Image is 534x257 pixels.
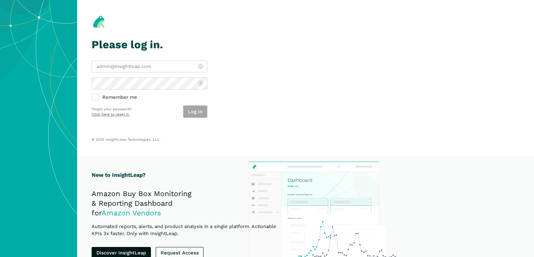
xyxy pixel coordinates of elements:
[92,189,284,218] h2: Amazon Buy Box Monitoring & Reporting Dashboard for
[102,209,161,217] span: Amazon Vendors
[92,223,284,237] p: Automated reports, alerts, and product analysis in a single platform. Actionable KPIs 3x faster. ...
[92,39,207,51] h1: Please log in.
[92,171,284,179] h1: New to InsightLeap?
[92,137,520,142] p: © 2025 InsightLeap Technologies, LLC.
[92,94,207,101] label: Remember me
[92,112,130,116] a: Click here to reset it.
[92,107,132,112] p: Forgot your password?
[92,61,207,73] input: admin@insightleap.com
